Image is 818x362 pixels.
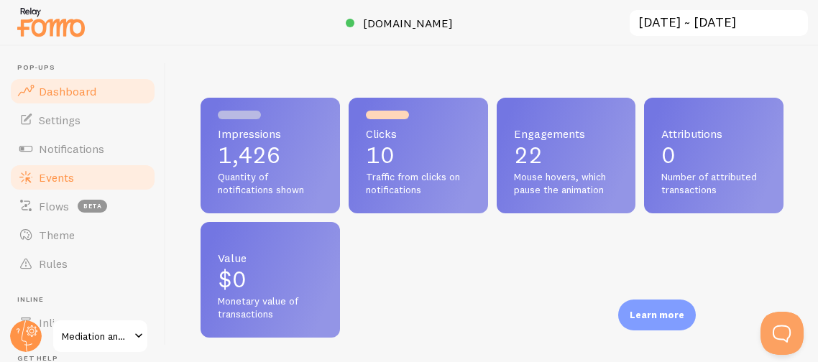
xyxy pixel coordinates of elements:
span: beta [78,200,107,213]
span: Rules [39,256,68,271]
span: Mediation and Arbitration Offices of [PERSON_NAME], LLC [62,328,130,345]
span: Monetary value of transactions [218,295,323,320]
span: Events [39,170,74,185]
a: Flows beta [9,192,157,221]
span: Engagements [514,128,619,139]
p: 10 [366,144,471,167]
span: Clicks [366,128,471,139]
a: Events [9,163,157,192]
a: Inline [9,308,157,337]
span: Attributions [661,128,766,139]
span: Mouse hovers, which pause the animation [514,171,619,196]
div: Learn more [618,300,696,330]
a: Rules [9,249,157,278]
a: Settings [9,106,157,134]
span: Inline [39,315,67,330]
img: fomo-relay-logo-orange.svg [15,4,87,40]
span: Impressions [218,128,323,139]
span: $0 [218,265,247,293]
span: Number of attributed transactions [661,171,766,196]
span: Value [218,252,323,264]
span: Theme [39,228,75,242]
span: Traffic from clicks on notifications [366,171,471,196]
p: 1,426 [218,144,323,167]
span: Dashboard [39,84,96,98]
iframe: Help Scout Beacon - Open [760,312,804,355]
span: Pop-ups [17,63,157,73]
span: Quantity of notifications shown [218,171,323,196]
p: 0 [661,144,766,167]
a: Theme [9,221,157,249]
span: Inline [17,295,157,305]
p: 22 [514,144,619,167]
span: Settings [39,113,81,127]
p: Learn more [630,308,684,322]
a: Mediation and Arbitration Offices of [PERSON_NAME], LLC [52,319,149,353]
span: Notifications [39,141,104,156]
a: Notifications [9,134,157,163]
span: Flows [39,199,69,213]
a: Dashboard [9,77,157,106]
